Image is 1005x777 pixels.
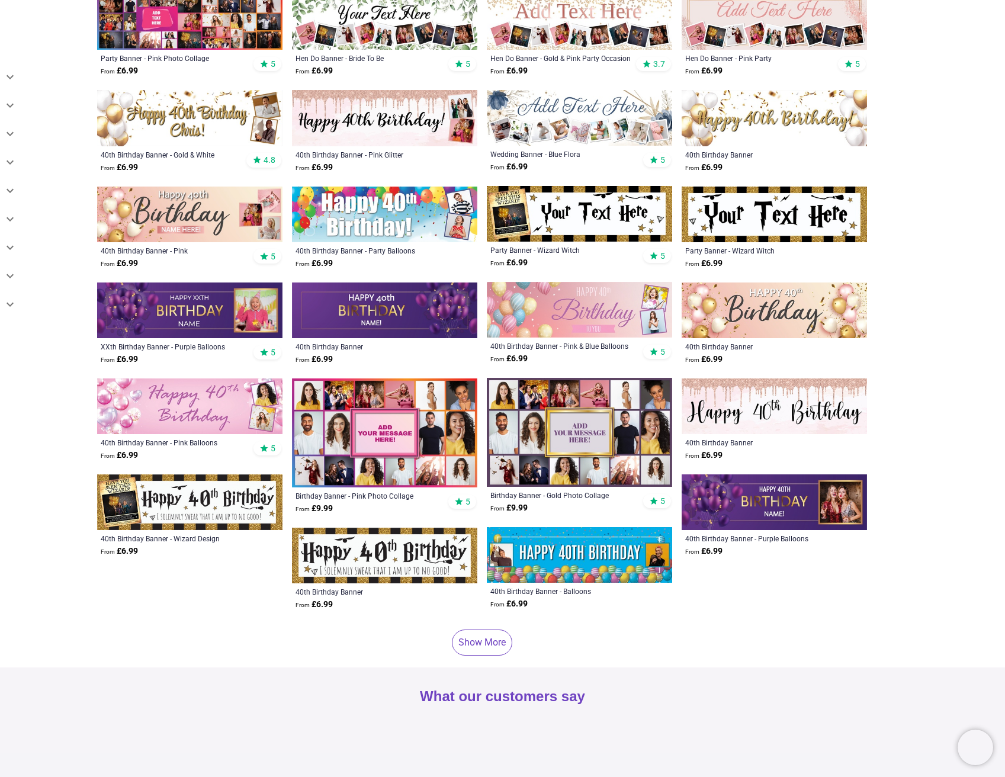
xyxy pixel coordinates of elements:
[97,378,282,434] img: Happy 40th Birthday Banner - Pink Balloons - 2 Photo Upload
[685,258,723,269] strong: £ 6.99
[101,438,243,447] a: 40th Birthday Banner - Pink Balloons
[490,245,633,255] a: Party Banner - Wizard Witch
[487,378,672,487] img: Personalised Birthday Backdrop Banner - Gold Photo Collage - 16 Photo Upload
[101,342,243,351] a: XXth Birthday Banner - Purple Balloons
[685,246,828,255] div: Party Banner - Wizard Witch
[487,90,672,146] img: Personalised Wedding Banner - Blue Flora - Custom Text & 9 Photo Upload
[685,150,828,159] a: 40th Birthday Banner
[296,587,438,596] a: 40th Birthday Banner
[296,53,438,63] a: Hen Do Banner - Bride To Be
[660,155,665,165] span: 5
[490,353,528,365] strong: £ 6.99
[487,186,672,242] img: Personalised Party Banner - Wizard Witch - Custom Text & 1 Photo Upload
[465,496,470,507] span: 5
[490,65,528,77] strong: £ 6.99
[296,357,310,363] span: From
[685,449,723,461] strong: £ 6.99
[653,59,665,69] span: 3.7
[452,630,512,656] a: Show More
[101,534,243,543] div: 40th Birthday Banner - Wizard Design
[685,438,828,447] a: 40th Birthday Banner
[685,354,723,365] strong: £ 6.99
[101,452,115,459] span: From
[271,443,275,454] span: 5
[296,162,333,174] strong: £ 6.99
[271,347,275,358] span: 5
[296,599,333,611] strong: £ 6.99
[465,59,470,69] span: 5
[101,449,138,461] strong: £ 6.99
[296,602,310,608] span: From
[490,257,528,269] strong: £ 6.99
[292,90,477,146] img: Personalised Happy 40th Birthday Banner - Pink Glitter - 2 Photo Upload
[490,586,633,596] a: 40th Birthday Banner - Balloons
[685,53,828,63] a: Hen Do Banner - Pink Party
[101,548,115,555] span: From
[296,150,438,159] a: 40th Birthday Banner - Pink Glitter
[296,342,438,351] a: 40th Birthday Banner
[490,356,505,362] span: From
[101,357,115,363] span: From
[490,341,633,351] div: 40th Birthday Banner - Pink & Blue Balloons
[296,68,310,75] span: From
[97,90,282,146] img: Personalised Happy 40th Birthday Banner - Gold & White Balloons - 2 Photo Upload
[487,527,672,583] img: Personalised Happy 40th Birthday Banner - Balloons - 2 Photo Upload
[101,261,115,267] span: From
[296,246,438,255] a: 40th Birthday Banner - Party Balloons
[685,342,828,351] a: 40th Birthday Banner
[296,165,310,171] span: From
[685,548,699,555] span: From
[685,162,723,174] strong: £ 6.99
[685,545,723,557] strong: £ 6.99
[490,161,528,173] strong: £ 6.99
[490,601,505,608] span: From
[296,491,438,500] a: Birthday Banner - Pink Photo Collage
[101,354,138,365] strong: £ 6.99
[685,165,699,171] span: From
[101,53,243,63] a: Party Banner - Pink Photo Collage
[685,534,828,543] a: 40th Birthday Banner - Purple Balloons
[296,65,333,77] strong: £ 6.99
[271,251,275,262] span: 5
[958,730,993,765] iframe: Brevo live chat
[101,545,138,557] strong: £ 6.99
[490,490,633,500] a: Birthday Banner - Gold Photo Collage
[490,260,505,267] span: From
[296,261,310,267] span: From
[292,282,477,338] img: Happy 40th Birthday Banner - Purple Balloons
[685,65,723,77] strong: £ 6.99
[101,65,138,77] strong: £ 6.99
[101,246,243,255] a: 40th Birthday Banner - Pink
[685,452,699,459] span: From
[682,282,867,338] img: Happy 40th Birthday Banner - Pink & Gold Balloons
[490,68,505,75] span: From
[296,258,333,269] strong: £ 6.99
[685,357,699,363] span: From
[97,474,282,530] img: Personalised Happy 40th Birthday Banner - Wizard Design - 1 Photo Upload
[855,59,860,69] span: 5
[682,474,867,530] img: Personalised Happy 40th Birthday Banner - Purple Balloons - Custom Name & 1 Photo Upload
[101,150,243,159] a: 40th Birthday Banner - Gold & White Balloons
[296,503,333,515] strong: £ 9.99
[490,149,633,159] a: Wedding Banner - Blue Flora
[296,354,333,365] strong: £ 6.99
[685,261,699,267] span: From
[101,162,138,174] strong: £ 6.99
[490,53,633,63] a: Hen Do Banner - Gold & Pink Party Occasion
[97,187,282,242] img: Personalised Happy 40th Birthday Banner - Pink - Custom Name & 3 Photo Upload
